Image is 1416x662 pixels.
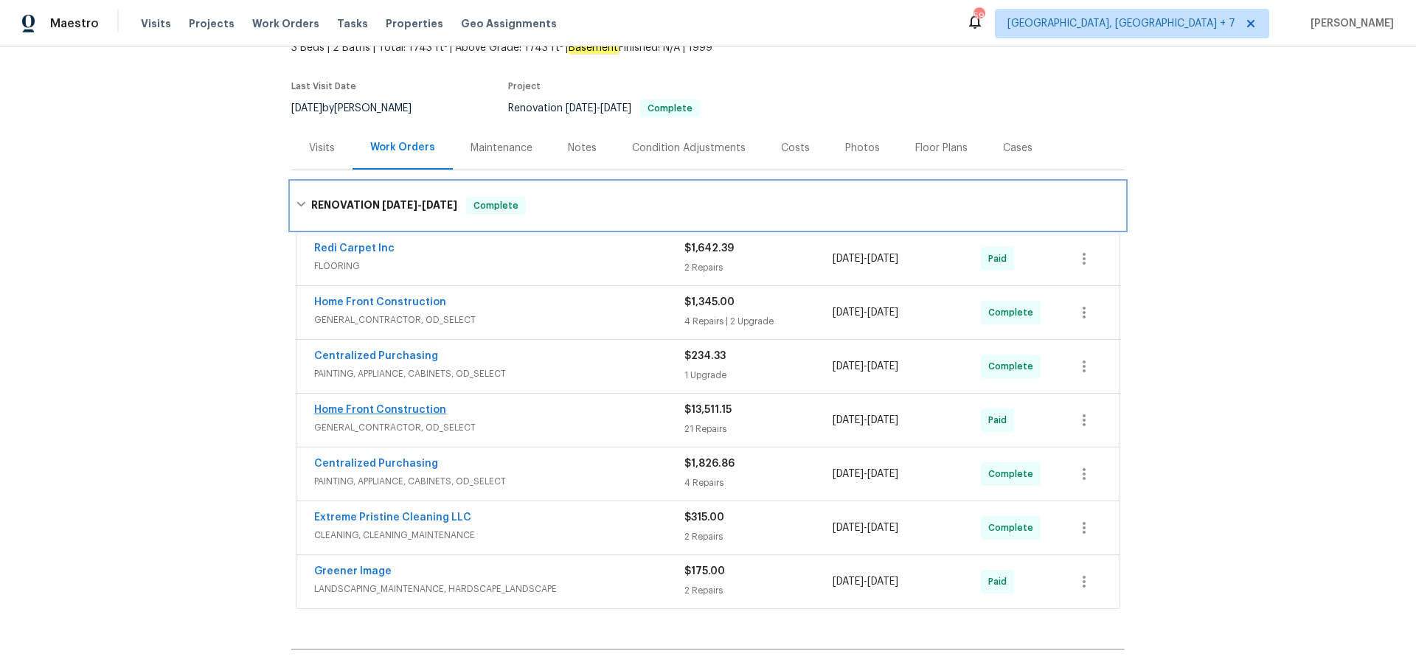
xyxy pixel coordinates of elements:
span: Paid [988,574,1013,589]
span: [DATE] [867,576,898,587]
div: RENOVATION [DATE]-[DATE]Complete [291,182,1125,229]
span: [DATE] [867,361,898,372]
span: $175.00 [684,566,725,576]
div: Costs [781,141,810,156]
span: Complete [988,467,1039,481]
span: [DATE] [422,200,457,210]
span: Project [508,82,541,91]
span: [DATE] [600,103,631,114]
span: $13,511.15 [684,405,732,415]
span: - [833,251,898,266]
span: Work Orders [252,16,319,31]
a: Greener Image [314,566,392,576]
span: [GEOGRAPHIC_DATA], [GEOGRAPHIC_DATA] + 7 [1007,16,1235,31]
em: Basement [568,42,619,54]
span: GENERAL_CONTRACTOR, OD_SELECT [314,313,684,327]
span: [DATE] [867,415,898,425]
h6: RENOVATION [311,197,457,215]
span: LANDSCAPING_MAINTENANCE, HARDSCAPE_LANDSCAPE [314,582,684,596]
span: Complete [642,104,698,113]
span: Last Visit Date [291,82,356,91]
span: Complete [988,305,1039,320]
div: Cases [1003,141,1032,156]
span: Paid [988,251,1013,266]
span: - [566,103,631,114]
a: Extreme Pristine Cleaning LLC [314,512,471,523]
span: $1,642.39 [684,243,734,254]
span: [DATE] [867,307,898,318]
span: [DATE] [833,576,864,587]
span: Visits [141,16,171,31]
span: [DATE] [291,103,322,114]
div: Notes [568,141,597,156]
div: 2 Repairs [684,583,833,598]
div: Condition Adjustments [632,141,746,156]
span: PAINTING, APPLIANCE, CABINETS, OD_SELECT [314,474,684,489]
span: [DATE] [833,254,864,264]
span: FLOORING [314,259,684,273]
span: [PERSON_NAME] [1305,16,1394,31]
div: 2 Repairs [684,529,833,544]
span: [DATE] [833,469,864,479]
span: Properties [386,16,443,31]
a: Home Front Construction [314,405,446,415]
span: PAINTING, APPLIANCE, CABINETS, OD_SELECT [314,366,684,381]
div: 1 Upgrade [684,368,833,383]
span: Projects [189,16,235,31]
span: [DATE] [867,254,898,264]
div: 21 Repairs [684,422,833,436]
div: 2 Repairs [684,260,833,275]
a: Redi Carpet Inc [314,243,395,254]
span: [DATE] [833,307,864,318]
span: - [833,359,898,374]
span: - [833,413,898,428]
span: - [833,520,898,535]
div: 59 [974,9,984,24]
a: Home Front Construction [314,297,446,307]
span: Renovation [508,103,700,114]
span: GENERAL_CONTRACTOR, OD_SELECT [314,420,684,435]
span: Paid [988,413,1013,428]
div: 4 Repairs [684,475,833,490]
div: Floor Plans [915,141,968,156]
div: Visits [309,141,335,156]
div: 4 Repairs | 2 Upgrade [684,314,833,329]
span: - [833,305,898,320]
span: [DATE] [867,469,898,479]
span: Complete [988,359,1039,374]
div: Photos [845,141,880,156]
div: by [PERSON_NAME] [291,100,429,117]
span: - [833,574,898,589]
span: - [382,200,457,210]
span: - [833,467,898,481]
span: [DATE] [833,361,864,372]
span: [DATE] [566,103,597,114]
span: $234.33 [684,351,726,361]
span: [DATE] [833,415,864,425]
div: Maintenance [471,141,532,156]
div: Work Orders [370,140,435,155]
span: Complete [468,198,524,213]
a: Centralized Purchasing [314,351,438,361]
span: Tasks [337,18,368,29]
span: CLEANING, CLEANING_MAINTENANCE [314,528,684,543]
span: 3 Beds | 2 Baths | Total: 1743 ft² | Above Grade: 1743 ft² | Finished: N/A | 1999 [291,41,826,55]
span: $1,826.86 [684,459,735,469]
span: Complete [988,520,1039,535]
span: [DATE] [382,200,417,210]
span: $1,345.00 [684,297,735,307]
span: [DATE] [867,523,898,533]
a: Centralized Purchasing [314,459,438,469]
span: Geo Assignments [461,16,557,31]
span: Maestro [50,16,99,31]
span: $315.00 [684,512,724,523]
span: [DATE] [833,523,864,533]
